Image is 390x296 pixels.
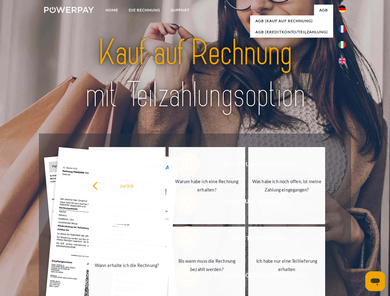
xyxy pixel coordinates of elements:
a: AGB (Kreditkonto/Teilzahlung) [250,27,333,38]
div: Bis wann muss die Rechnung bezahlt werden? [172,257,242,273]
div: Was habe ich noch offen, ist meine Zahlung eingegangen? [252,177,321,194]
img: en [338,57,346,64]
div: zurück [92,181,162,190]
div: Warum habe ich eine Rechnung erhalten? [172,177,242,194]
img: de [338,5,346,13]
a: AGB (Kauf auf Rechnung) [250,15,333,27]
img: it [338,41,346,48]
img: logo-powerpay-white.svg [44,7,94,13]
div: Wann erhalte ich die Rechnung? [92,261,162,269]
a: Home [100,5,124,16]
a: Was habe ich noch offen, ist meine Zahlung eingegangen? [248,147,325,224]
div: Ich habe nur eine Teillieferung erhalten [252,257,321,273]
iframe: Schaltfläche zum Öffnen des Messaging-Fensters [365,271,385,291]
img: title-powerpay_de.svg [59,30,331,118]
img: fr [338,25,346,33]
a: SUPPORT [166,5,195,16]
a: DIE RECHNUNG [124,5,166,16]
a: agb [314,5,333,16]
